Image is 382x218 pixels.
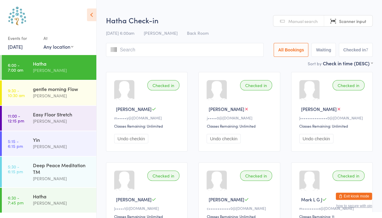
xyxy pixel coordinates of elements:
div: Hatha [33,60,91,67]
a: 11:00 -12:15 pmEasy Floor Stretch[PERSON_NAME] [2,106,96,131]
div: j•••••0@[DOMAIN_NAME] [207,115,274,120]
div: Checked in [332,80,364,90]
span: Scanner input [339,18,366,24]
button: Waiting [311,43,335,57]
a: 5:30 -6:15 pmDeep Peace Meditation TM[PERSON_NAME] [2,157,96,187]
h2: Hatha Check-in [106,15,373,25]
div: Classes Remaining: Unlimited [114,123,181,129]
span: [PERSON_NAME] [208,106,244,112]
div: m•••••y@[DOMAIN_NAME] [114,115,181,120]
div: Checked in [332,171,364,181]
div: Checked in [147,171,179,181]
img: Australian School of Meditation & Yoga [6,5,29,27]
div: Checked in [147,80,179,90]
div: Classes Remaining: Unlimited [299,123,366,129]
div: Deep Peace Meditation TM [33,162,91,175]
div: Events for [8,33,37,43]
div: Hatha [33,193,91,200]
div: At [43,33,73,43]
div: 7 [366,47,368,52]
div: [PERSON_NAME] [33,92,91,99]
div: Checked in [240,171,272,181]
span: [PERSON_NAME] [208,196,244,203]
time: 6:30 - 7:45 pm [8,195,24,205]
button: Undo checkin [207,134,241,143]
a: [DATE] [8,43,23,50]
input: Search [106,43,264,57]
div: Any location [43,43,73,50]
button: Checked in7 [339,43,373,57]
time: 9:30 - 10:30 am [8,88,25,98]
div: Check in time (DESC) [323,60,373,67]
button: Exit kiosk mode [336,193,372,200]
div: [PERSON_NAME] [33,200,91,207]
div: Easy Floor Stretch [33,111,91,118]
div: Classes Remaining: Unlimited [207,123,274,129]
button: Undo checkin [114,134,148,143]
div: [PERSON_NAME] [33,118,91,125]
span: [DATE] 6:00am [106,30,134,36]
div: c••••••••••••0@[DOMAIN_NAME] [207,206,274,211]
div: [PERSON_NAME] [33,175,91,182]
div: J•••••••••••••••0@[DOMAIN_NAME] [299,115,366,120]
time: 6:00 - 7:00 am [8,63,23,72]
div: [PERSON_NAME] [33,143,91,150]
button: how to secure with pin [336,204,372,208]
div: Yin [33,136,91,143]
button: All Bookings [274,43,309,57]
label: Sort by [308,60,322,67]
time: 11:00 - 12:15 pm [8,113,24,123]
span: [PERSON_NAME] [116,196,152,203]
a: 6:00 -7:00 amHatha[PERSON_NAME] [2,55,96,80]
div: [PERSON_NAME] [33,67,91,74]
span: Mark L G J [301,196,322,203]
span: Back Room [187,30,209,36]
div: J•••••1@[DOMAIN_NAME] [114,206,181,211]
div: m•••••••••s@[DOMAIN_NAME] [299,206,366,211]
time: 5:30 - 6:15 pm [8,164,23,174]
a: 5:15 -6:15 pmYin[PERSON_NAME] [2,131,96,156]
a: 6:30 -7:45 pmHatha[PERSON_NAME] [2,188,96,213]
span: Manual search [288,18,318,24]
time: 5:15 - 6:15 pm [8,139,23,148]
span: [PERSON_NAME] [116,106,152,112]
div: Checked in [240,80,272,90]
button: Undo checkin [299,134,333,143]
span: [PERSON_NAME] [301,106,337,112]
div: gentle morning Flow [33,86,91,92]
a: 9:30 -10:30 amgentle morning Flow[PERSON_NAME] [2,80,96,105]
span: [PERSON_NAME] [144,30,178,36]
